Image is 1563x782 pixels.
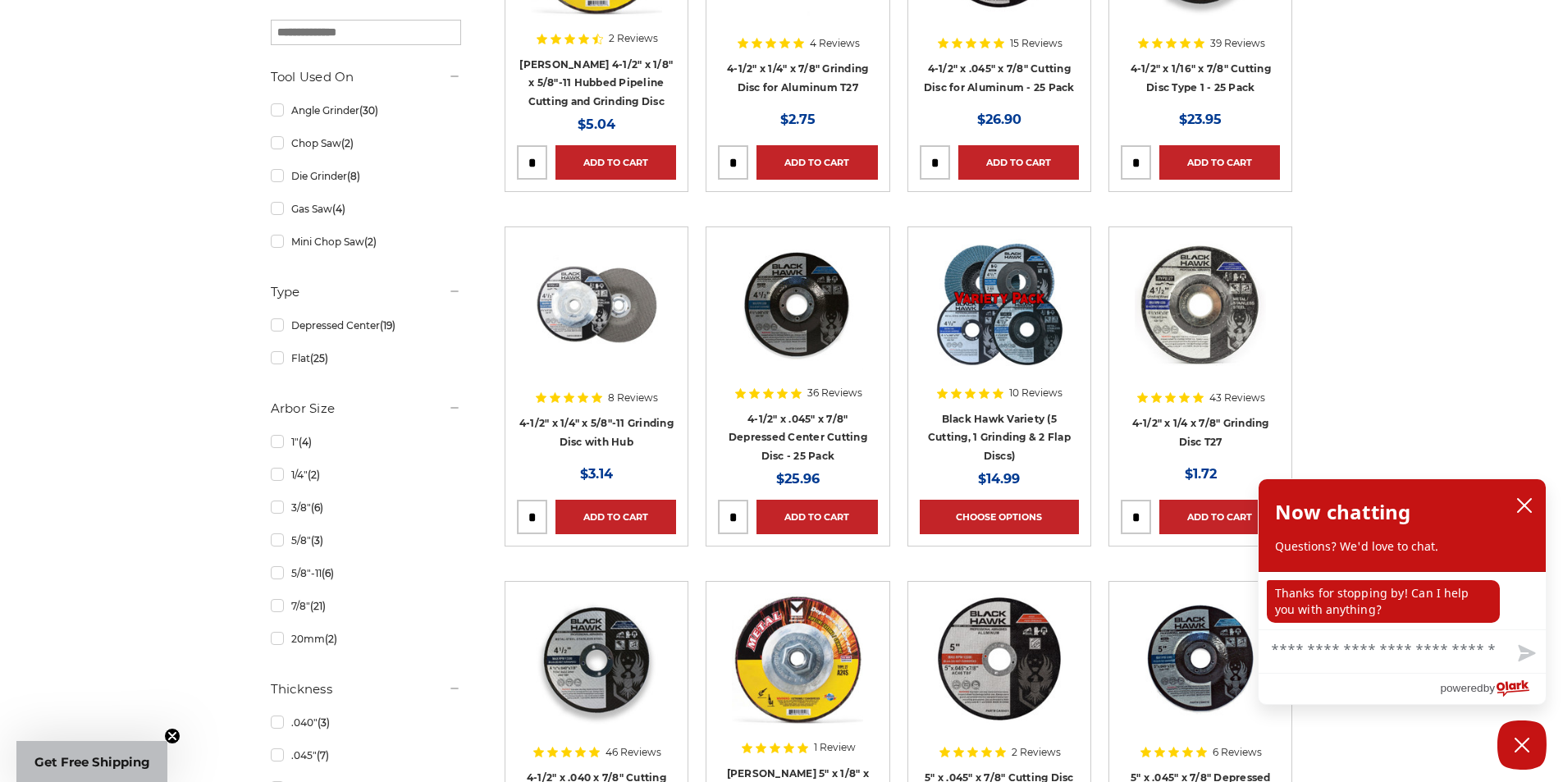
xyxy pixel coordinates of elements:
span: 6 Reviews [1213,748,1262,757]
a: Add to Cart [756,500,877,534]
a: Choose Options [920,500,1079,534]
span: $26.90 [977,112,1021,127]
h5: Type [271,282,461,302]
span: $5.04 [578,117,615,132]
h5: Thickness [271,679,461,699]
span: powered [1440,678,1483,698]
span: $23.95 [1179,112,1222,127]
span: $14.99 [978,471,1020,487]
span: (2) [308,469,320,481]
a: 1/4" [271,460,461,489]
span: 4 Reviews [810,39,860,48]
a: 5 inch cutting disc for aluminum [920,593,1079,752]
span: 43 Reviews [1209,393,1265,403]
a: Depressed Center [271,311,461,340]
span: (21) [310,600,326,612]
a: .045" [271,741,461,770]
a: 5" x 3/64" x 7/8" Depressed Center Type 27 Cut Off Wheel [1121,593,1280,752]
a: [PERSON_NAME] 4-1/2" x 1/8" x 5/8"-11 Hubbed Pipeline Cutting and Grinding Disc [519,58,673,107]
span: (2) [325,633,337,645]
a: Add to Cart [756,145,877,180]
span: (4) [332,203,345,215]
a: Angle Grinder [271,96,461,125]
h5: Arbor Size [271,399,461,418]
a: 4-1/2" super thin cut off wheel for fast metal cutting and minimal kerf [517,593,676,752]
span: $1.72 [1185,466,1217,482]
a: 4-1/2" x .045" x 7/8" Cutting Disc for Aluminum - 25 Pack [924,62,1075,94]
div: chat [1259,572,1546,629]
a: 7/8" [271,592,461,620]
a: .040" [271,708,461,737]
a: 1" [271,428,461,456]
a: Powered by Olark [1440,674,1546,704]
span: (25) [310,352,328,364]
img: Mercer 5" x 1/8" x 5/8"-11 Hubbed Cutting and Light Grinding Wheel [732,593,863,725]
span: 46 Reviews [606,748,661,757]
span: (8) [347,170,360,182]
a: Add to Cart [958,145,1079,180]
span: 2 Reviews [1012,748,1061,757]
span: (30) [359,104,378,117]
span: (3) [311,534,323,546]
button: Send message [1505,635,1546,673]
span: 15 Reviews [1010,39,1063,48]
img: 4-1/2" x 3/64" x 7/8" Depressed Center Type 27 Cut Off Wheel [732,239,863,370]
span: 39 Reviews [1210,39,1265,48]
button: close chatbox [1511,493,1538,518]
a: 5/8"-11 [271,559,461,588]
a: BHA grinding wheels for 4.5 inch angle grinder [1121,239,1280,398]
a: BHA 4.5 Inch Grinding Wheel with 5/8 inch hub [517,239,676,398]
a: Add to Cart [1159,145,1280,180]
a: Mini Chop Saw [271,227,461,256]
span: $2.75 [780,112,816,127]
a: Add to Cart [555,145,676,180]
a: 4-1/2" x 1/4" x 7/8" Grinding Disc for Aluminum T27 [727,62,868,94]
img: 5" x 3/64" x 7/8" Depressed Center Type 27 Cut Off Wheel [1135,593,1266,725]
img: BHA 4.5 Inch Grinding Wheel with 5/8 inch hub [531,239,662,370]
img: 5 inch cutting disc for aluminum [934,593,1065,725]
a: Black Hawk Variety (5 Cutting, 1 Grinding & 2 Flap Discs) [928,413,1071,462]
p: Thanks for stopping by! Can I help you with anything? [1267,580,1500,623]
a: Mercer 5" x 1/8" x 5/8"-11 Hubbed Cutting and Light Grinding Wheel [718,593,877,752]
h5: Tool Used On [271,67,461,87]
img: Black Hawk Variety (5 Cutting, 1 Grinding & 2 Flap Discs) [934,239,1065,370]
p: Questions? We'd love to chat. [1275,538,1529,555]
button: Close Chatbox [1497,720,1547,770]
a: Gas Saw [271,194,461,223]
a: Add to Cart [1159,500,1280,534]
span: $25.96 [776,471,820,487]
span: by [1483,678,1495,698]
a: Flat [271,344,461,373]
div: Get Free ShippingClose teaser [16,741,167,782]
img: 4-1/2" super thin cut off wheel for fast metal cutting and minimal kerf [531,593,662,725]
img: BHA grinding wheels for 4.5 inch angle grinder [1135,239,1266,370]
a: 4-1/2" x 1/4" x 5/8"-11 Grinding Disc with Hub [519,417,674,448]
a: Chop Saw [271,129,461,158]
span: (3) [318,716,330,729]
a: 3/8" [271,493,461,522]
span: (19) [380,319,395,332]
a: Black Hawk Variety (5 Cutting, 1 Grinding & 2 Flap Discs) [920,239,1079,398]
div: olark chatbox [1258,478,1547,705]
span: 8 Reviews [608,393,658,403]
span: Get Free Shipping [34,754,150,770]
span: (2) [364,236,377,248]
span: (2) [341,137,354,149]
h2: Now chatting [1275,496,1410,528]
a: 4-1/2" x .045" x 7/8" Depressed Center Cutting Disc - 25 Pack [729,413,867,462]
span: $3.14 [580,466,613,482]
a: 20mm [271,624,461,653]
span: (4) [299,436,312,448]
a: 4-1/2" x 3/64" x 7/8" Depressed Center Type 27 Cut Off Wheel [718,239,877,398]
a: Add to Cart [555,500,676,534]
a: 4-1/2" x 1/16" x 7/8" Cutting Disc Type 1 - 25 Pack [1131,62,1271,94]
a: 4-1/2" x 1/4 x 7/8" Grinding Disc T27 [1132,417,1269,448]
span: (6) [311,501,323,514]
span: (7) [317,749,329,761]
span: (6) [322,567,334,579]
button: Close teaser [164,728,181,744]
a: 5/8" [271,526,461,555]
a: Die Grinder [271,162,461,190]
